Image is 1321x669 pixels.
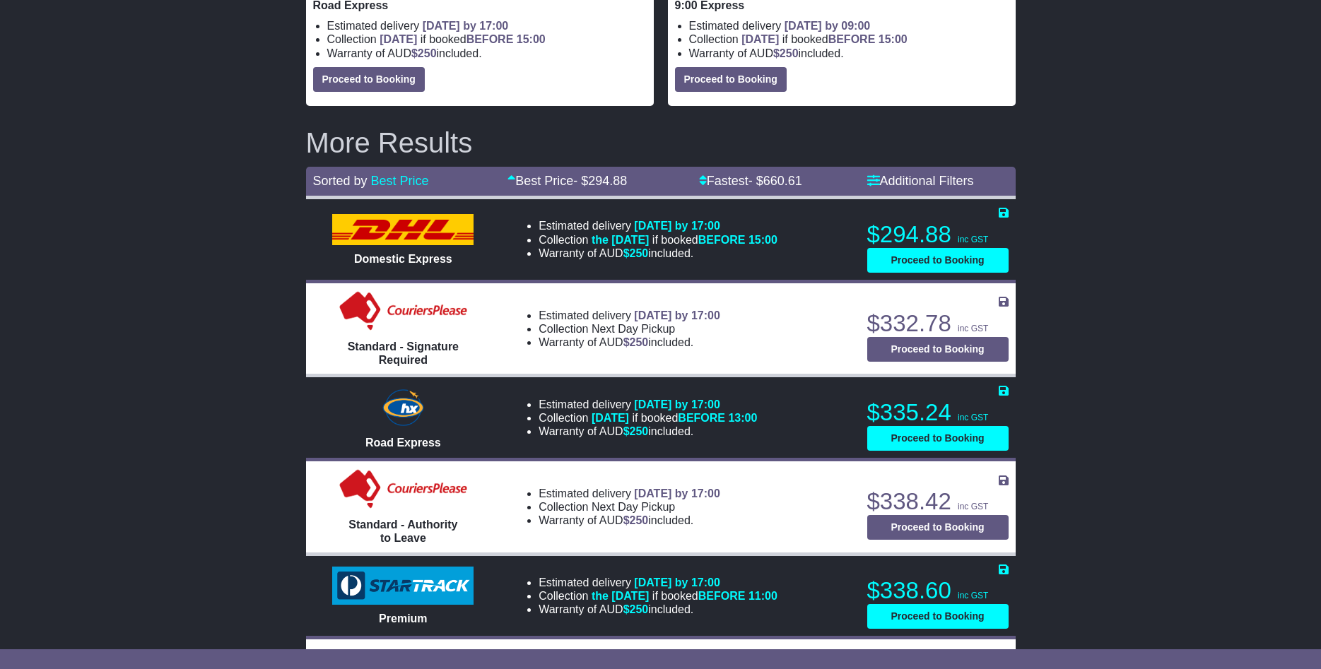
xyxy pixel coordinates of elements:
span: Road Express [365,437,441,449]
span: 250 [418,47,437,59]
button: Proceed to Booking [867,426,1009,451]
span: Standard - Signature Required [348,341,459,366]
li: Estimated delivery [539,309,720,322]
li: Collection [539,500,720,514]
span: Next Day Pickup [592,501,675,513]
span: if booked [741,33,907,45]
span: 13:00 [728,412,757,424]
span: 250 [780,47,799,59]
span: [DATE] [380,33,417,45]
span: 660.61 [763,174,802,188]
button: Proceed to Booking [867,248,1009,273]
span: 11:00 [748,590,777,602]
span: [DATE] by 17:00 [634,309,720,321]
li: Warranty of AUD included. [539,247,777,260]
button: Proceed to Booking [313,67,425,92]
span: the [DATE] [592,234,649,246]
span: [DATE] by 17:00 [634,576,720,588]
li: Warranty of AUD included. [539,336,720,349]
span: [DATE] by 17:00 [634,398,720,410]
p: $338.60 [867,576,1009,605]
span: $ [773,47,799,59]
li: Collection [539,589,777,603]
span: Next Day Pickup [592,323,675,335]
span: inc GST [958,591,988,600]
span: $ [623,514,649,526]
span: - $ [748,174,802,188]
span: 250 [630,247,649,259]
span: Standard - Authority to Leave [348,519,457,544]
li: Collection [327,32,647,46]
button: Proceed to Booking [867,515,1009,540]
span: $ [623,425,649,437]
li: Estimated delivery [539,487,720,500]
span: [DATE] by 17:00 [634,220,720,232]
a: Additional Filters [867,174,974,188]
span: the [DATE] [592,590,649,602]
span: [DATE] by 09:00 [785,20,871,32]
span: [DATE] [741,33,779,45]
span: [DATE] by 17:00 [634,487,720,499]
span: if booked [592,412,757,424]
span: 15:00 [517,33,546,45]
li: Estimated delivery [689,19,1009,32]
img: Hunter Express: Road Express [380,386,426,429]
span: BEFORE [466,33,514,45]
span: $ [623,247,649,259]
span: 15:00 [879,33,908,45]
li: Collection [539,322,720,336]
li: Estimated delivery [327,19,647,32]
span: BEFORE [678,412,725,424]
span: BEFORE [698,234,746,246]
span: [DATE] [592,412,629,424]
span: 15:00 [748,234,777,246]
p: $294.88 [867,220,1009,249]
li: Warranty of AUD included. [689,47,1009,60]
img: Couriers Please: Standard - Signature Required [336,290,470,333]
span: 250 [630,514,649,526]
a: Best Price- $294.88 [507,174,627,188]
p: $338.42 [867,487,1009,516]
span: $ [623,336,649,348]
a: Fastest- $660.61 [699,174,802,188]
span: 294.88 [588,174,627,188]
a: Best Price [371,174,429,188]
span: inc GST [958,413,988,422]
li: Warranty of AUD included. [539,514,720,527]
span: if booked [592,234,777,246]
span: Sorted by [313,174,368,188]
li: Estimated delivery [539,398,757,411]
span: 250 [630,603,649,615]
h2: More Results [306,127,1016,158]
span: 250 [630,425,649,437]
span: $ [411,47,437,59]
span: Premium [379,612,427,624]
li: Warranty of AUD included. [539,603,777,616]
span: if booked [592,590,777,602]
img: Couriers Please: Standard - Authority to Leave [336,468,470,511]
li: Estimated delivery [539,576,777,589]
li: Collection [539,233,777,247]
li: Collection [539,411,757,425]
span: 250 [630,336,649,348]
li: Warranty of AUD included. [327,47,647,60]
span: - $ [573,174,627,188]
li: Collection [689,32,1009,46]
span: BEFORE [698,590,746,602]
li: Estimated delivery [539,219,777,232]
button: Proceed to Booking [867,337,1009,362]
p: $332.78 [867,309,1009,338]
span: inc GST [958,235,988,244]
span: $ [623,603,649,615]
img: DHL: Domestic Express [332,214,474,245]
button: Proceed to Booking [867,604,1009,629]
span: inc GST [958,502,988,511]
span: Domestic Express [354,253,452,265]
span: inc GST [958,324,988,333]
span: if booked [380,33,545,45]
li: Warranty of AUD included. [539,425,757,438]
span: BEFORE [828,33,876,45]
p: $335.24 [867,398,1009,427]
img: StarTrack: Premium [332,567,474,605]
button: Proceed to Booking [675,67,787,92]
